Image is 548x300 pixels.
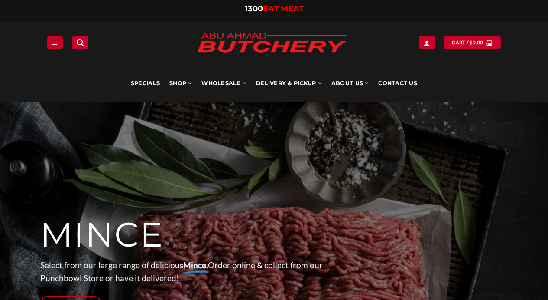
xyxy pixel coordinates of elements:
a: Search [72,36,88,49]
a: Contact Us [378,65,417,102]
bdi: 0.00 [470,40,483,45]
span: 1300 [245,4,263,13]
img: Abu Ahmad Butchery [190,27,354,60]
span: Select from our large range of delicious Order online & collect from our Punchbowl Store or have ... [40,260,323,284]
a: Menu [47,36,63,49]
span: MINCE [40,214,164,256]
a: Wholesale [201,65,246,102]
iframe: chat widget [383,198,539,261]
span: Cart / [452,39,483,46]
strong: Mince. [183,260,208,270]
span: EAT MEAT [263,4,304,13]
a: About Us [331,65,369,102]
a: Login [419,36,435,49]
iframe: chat widget [512,265,539,291]
a: SHOP [169,65,192,102]
a: 1300EAT MEAT [245,4,304,13]
span: $ [470,39,473,46]
a: View cart [444,36,501,49]
a: Delivery & Pickup [256,65,322,102]
a: Specials [131,65,160,102]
